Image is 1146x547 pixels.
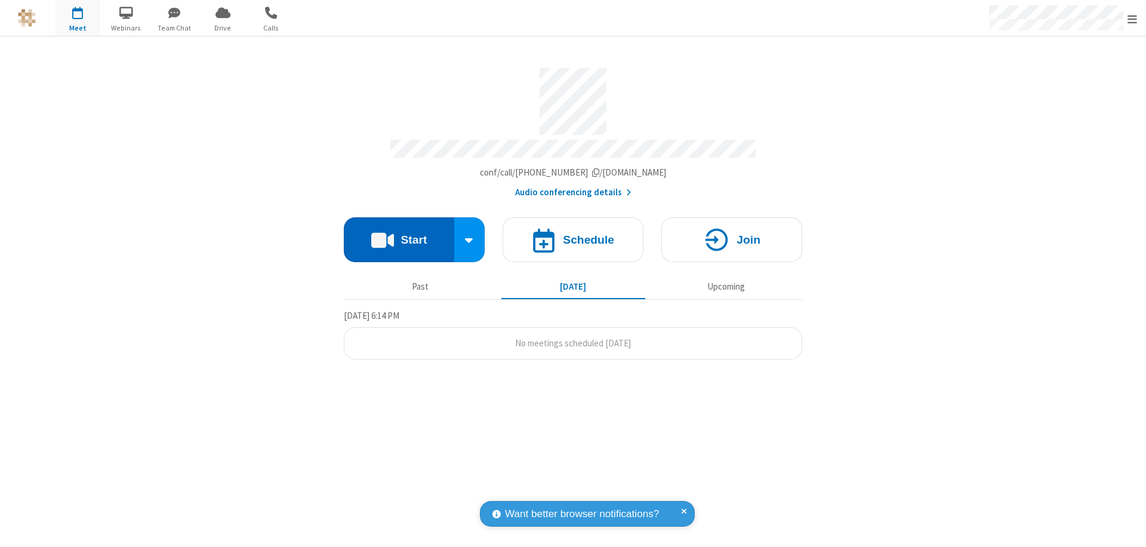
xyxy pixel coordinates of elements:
[563,234,614,245] h4: Schedule
[515,337,631,349] span: No meetings scheduled [DATE]
[344,59,802,199] section: Account details
[480,166,667,180] button: Copy my meeting room linkCopy my meeting room link
[152,23,197,33] span: Team Chat
[249,23,294,33] span: Calls
[661,217,802,262] button: Join
[104,23,149,33] span: Webinars
[1116,516,1137,539] iframe: Chat
[480,167,667,178] span: Copy my meeting room link
[201,23,245,33] span: Drive
[56,23,100,33] span: Meet
[344,309,802,360] section: Today's Meetings
[401,234,427,245] h4: Start
[501,275,645,298] button: [DATE]
[505,506,659,522] span: Want better browser notifications?
[737,234,760,245] h4: Join
[18,9,36,27] img: QA Selenium DO NOT DELETE OR CHANGE
[515,186,631,199] button: Audio conferencing details
[344,310,399,321] span: [DATE] 6:14 PM
[503,217,643,262] button: Schedule
[344,217,454,262] button: Start
[654,275,798,298] button: Upcoming
[349,275,492,298] button: Past
[454,217,485,262] div: Start conference options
